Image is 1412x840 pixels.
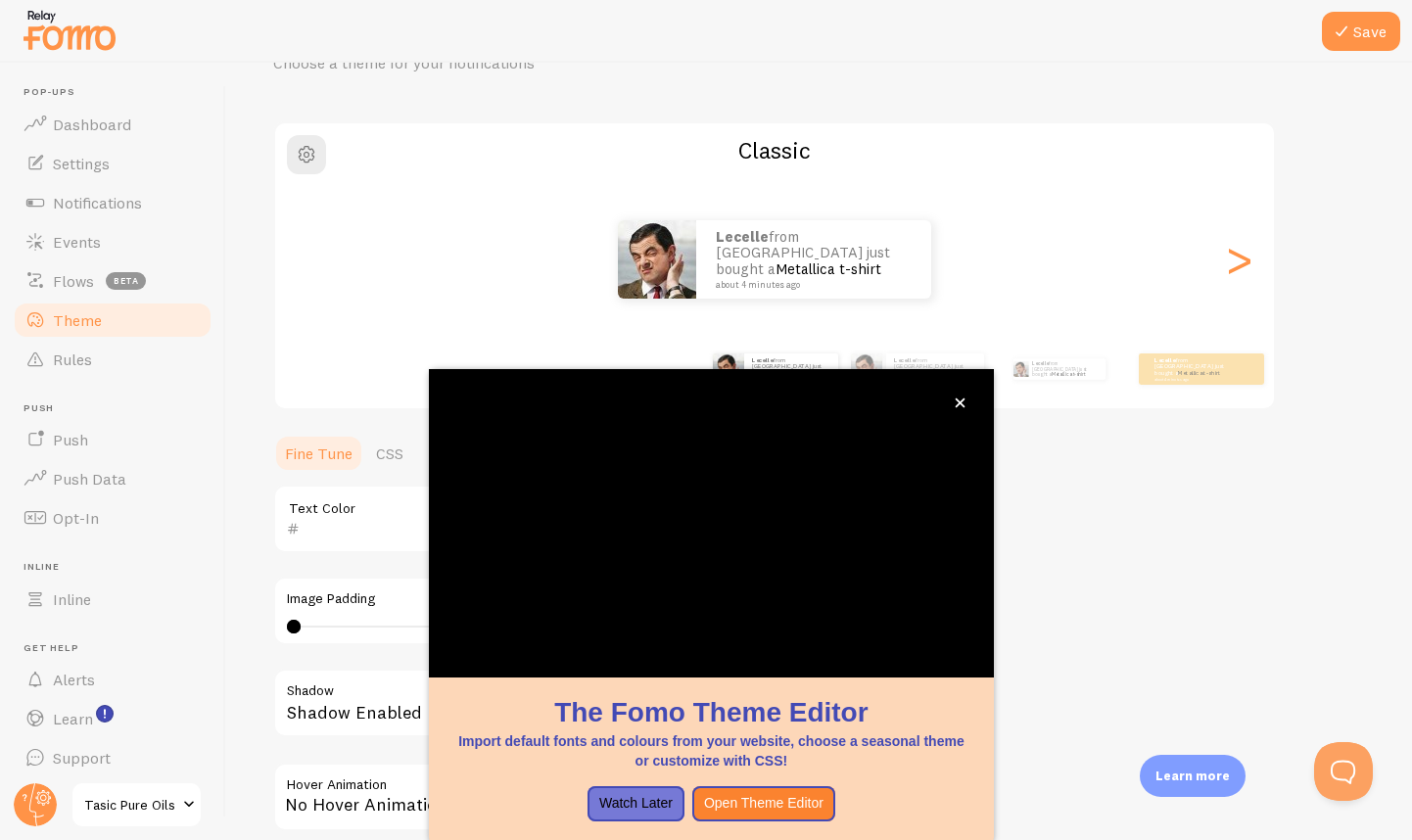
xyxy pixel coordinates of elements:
span: Get Help [24,642,213,655]
small: about 4 minutes ago [1154,377,1231,381]
p: from [GEOGRAPHIC_DATA] just bought a [894,356,976,381]
a: Flows beta [12,261,213,301]
a: CSS [364,434,415,473]
strong: Lecelle [752,356,774,364]
span: Inline [53,589,91,609]
p: from [GEOGRAPHIC_DATA] just bought a [1154,356,1233,381]
a: Tasic Pure Oils [71,781,203,828]
span: Notifications [53,193,142,212]
a: Support [12,738,213,777]
img: fomo-relay-logo-orange.svg [21,5,118,55]
img: Fomo [1012,361,1028,377]
p: Import default fonts and colours from your website, choose a seasonal theme or customize with CSS! [452,731,970,770]
a: Dashboard [12,105,213,144]
a: Theme [12,301,213,340]
div: Next slide [1227,189,1250,330]
p: from [GEOGRAPHIC_DATA] just bought a [1032,358,1098,380]
a: Events [12,222,213,261]
span: Inline [24,561,213,574]
div: Shadow Enabled [273,669,861,740]
span: Alerts [53,670,95,689]
div: No Hover Animation [273,763,861,831]
div: Learn more [1140,755,1246,797]
button: Open Theme Editor [692,786,835,821]
button: close, [950,393,970,413]
strong: Lecelle [1154,356,1176,364]
a: Push [12,420,213,459]
h2: Classic [275,135,1274,165]
a: Push Data [12,459,213,498]
a: Opt-In [12,498,213,537]
a: Settings [12,144,213,183]
strong: Lecelle [716,227,769,246]
span: Theme [53,310,102,330]
p: Choose a theme for your notifications [273,52,743,74]
span: Dashboard [53,115,131,134]
iframe: Help Scout Beacon - Open [1314,742,1373,801]
img: Fomo [851,353,882,385]
span: Flows [53,271,94,291]
span: Opt-In [53,508,99,528]
a: Metallica t-shirt [1052,371,1085,377]
a: Notifications [12,183,213,222]
span: Learn [53,709,93,728]
a: Learn [12,699,213,738]
span: Pop-ups [24,86,213,99]
span: Support [53,748,111,768]
a: Metallica t-shirt [776,259,881,278]
small: about 4 minutes ago [716,280,906,290]
a: Alerts [12,660,213,699]
span: Rules [53,350,92,369]
svg: <p>Watch New Feature Tutorials!</p> [96,705,114,723]
p: from [GEOGRAPHIC_DATA] just bought a [752,356,830,381]
span: Tasic Pure Oils [84,793,177,817]
button: Watch Later [588,786,684,821]
a: Fine Tune [273,434,364,473]
span: Push [24,402,213,415]
strong: Lecelle [1032,360,1049,366]
img: Fomo [618,220,696,299]
strong: Lecelle [894,356,916,364]
span: Push [53,430,88,449]
a: Metallica t-shirt [1178,369,1220,377]
span: Push Data [53,469,126,489]
a: Rules [12,340,213,379]
h1: The Fomo Theme Editor [452,693,970,731]
img: Fomo [713,353,744,385]
span: Settings [53,154,110,173]
p: from [GEOGRAPHIC_DATA] just bought a [716,229,912,290]
a: Inline [12,580,213,619]
p: Learn more [1155,767,1230,785]
span: Events [53,232,101,252]
label: Image Padding [287,590,847,608]
span: beta [106,272,146,290]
